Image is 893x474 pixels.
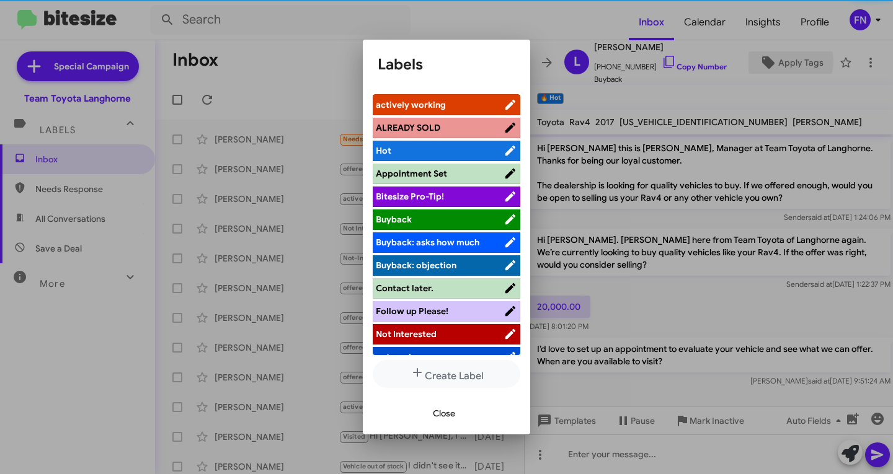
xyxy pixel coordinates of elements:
[376,99,446,110] span: actively working
[376,191,444,202] span: Bitesize Pro-Tip!
[376,328,437,340] span: Not Interested
[376,122,440,133] span: ALREADY SOLD
[376,283,433,294] span: Contact later.
[433,402,455,424] span: Close
[376,168,447,179] span: Appointment Set
[376,237,479,248] span: Buyback: asks how much
[376,351,416,362] span: not ready
[423,402,465,424] button: Close
[376,214,412,225] span: Buyback
[376,260,456,271] span: Buyback: objection
[376,145,391,156] span: Hot
[378,55,515,74] h1: Labels
[373,360,520,388] button: Create Label
[376,305,448,317] span: Follow up Please!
